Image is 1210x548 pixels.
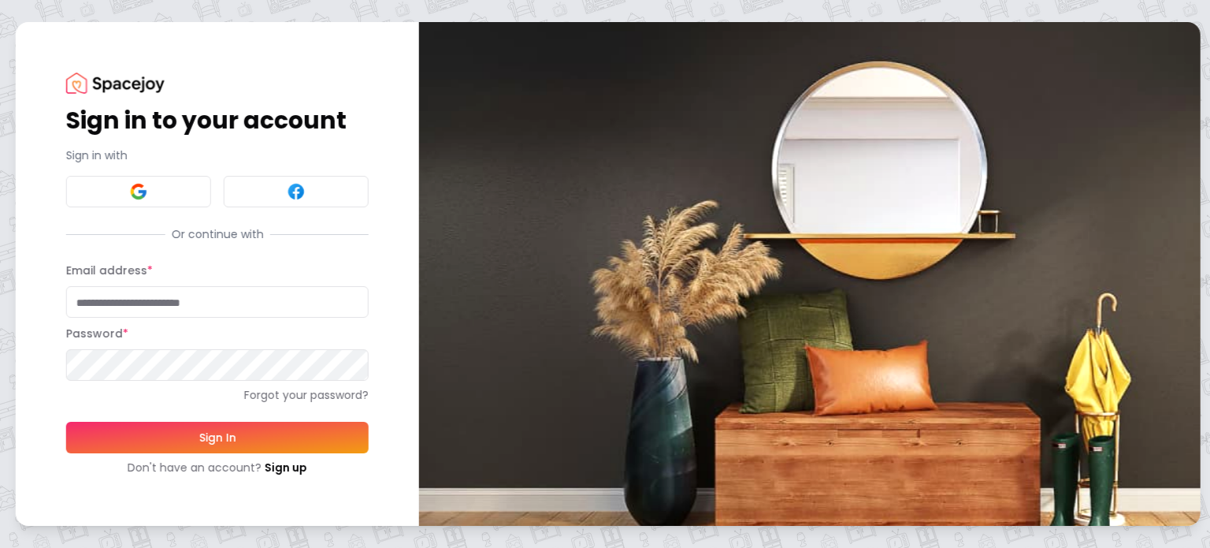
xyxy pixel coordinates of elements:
h1: Sign in to your account [66,106,369,135]
img: Spacejoy Logo [66,73,165,94]
a: Forgot your password? [66,387,369,403]
img: banner [419,22,1201,526]
label: Password [66,326,128,341]
button: Sign In [66,422,369,453]
span: Or continue with [165,226,269,242]
a: Sign up [265,460,307,475]
label: Email address [66,263,153,278]
p: Sign in with [66,147,369,163]
img: Facebook signin [287,182,306,201]
div: Don't have an account? [66,460,369,475]
img: Google signin [129,182,148,201]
